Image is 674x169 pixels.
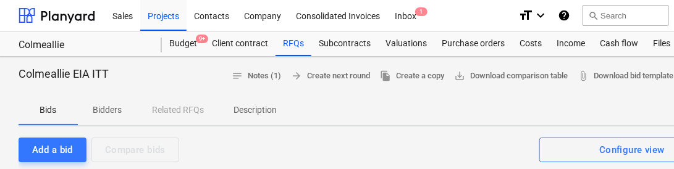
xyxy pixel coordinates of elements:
[533,8,548,23] i: keyboard_arrow_down
[276,31,311,56] a: RFQs
[599,142,665,158] div: Configure view
[375,67,449,86] button: Create a copy
[232,70,243,81] span: notes
[232,69,281,83] span: Notes (1)
[204,31,276,56] a: Client contract
[415,7,428,16] span: 1
[583,5,669,26] button: Search
[578,69,673,83] span: Download bid template
[578,70,589,81] span: attach_file
[558,8,570,23] i: Knowledge base
[32,142,73,158] div: Add a bid
[93,104,122,117] p: Bidders
[162,31,204,56] a: Budget9+
[434,31,512,56] a: Purchase orders
[449,67,573,86] a: Download comparison table
[311,31,378,56] a: Subcontracts
[234,104,277,117] p: Description
[291,69,370,83] span: Create next round
[454,70,465,81] span: save_alt
[33,104,63,117] p: Bids
[19,138,86,162] button: Add a bid
[291,70,302,81] span: arrow_forward
[380,69,444,83] span: Create a copy
[454,69,568,83] span: Download comparison table
[19,39,147,52] div: Colmeallie
[518,8,533,23] i: format_size
[592,31,646,56] a: Cash flow
[196,35,208,43] span: 9+
[19,67,109,81] p: Colmeallie EIA ITT
[378,31,434,56] a: Valuations
[612,110,674,169] iframe: Chat Widget
[162,31,204,56] div: Budget
[227,67,286,86] button: Notes (1)
[549,31,592,56] a: Income
[380,70,391,81] span: file_copy
[286,67,375,86] button: Create next round
[588,10,598,20] span: search
[512,31,549,56] a: Costs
